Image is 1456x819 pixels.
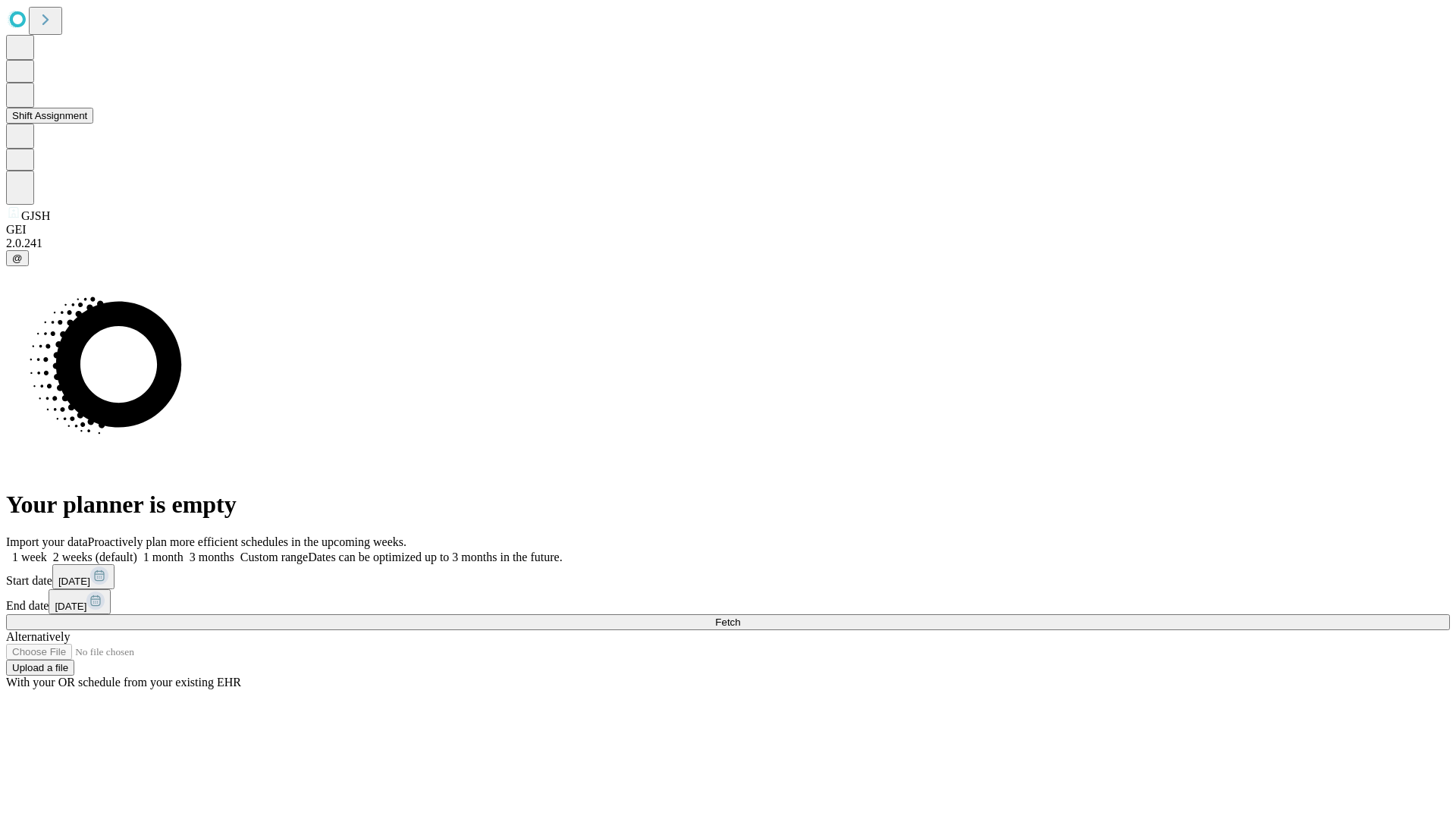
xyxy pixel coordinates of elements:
[6,660,74,676] button: Upload a file
[21,209,50,222] span: GJSH
[12,253,23,264] span: @
[6,250,29,266] button: @
[6,223,1450,237] div: GEI
[190,551,234,563] span: 3 months
[6,491,1450,519] h1: Your planner is empty
[240,551,308,563] span: Custom range
[88,535,406,548] span: Proactively plan more efficient schedules in the upcoming weeks.
[6,614,1450,630] button: Fetch
[49,589,111,614] button: [DATE]
[143,551,184,563] span: 1 month
[6,535,88,548] span: Import your data
[715,617,740,628] span: Fetch
[12,551,47,563] span: 1 week
[6,237,1450,250] div: 2.0.241
[6,108,93,124] button: Shift Assignment
[53,551,137,563] span: 2 weeks (default)
[6,564,1450,589] div: Start date
[58,576,90,587] span: [DATE]
[308,551,562,563] span: Dates can be optimized up to 3 months in the future.
[55,601,86,612] span: [DATE]
[6,589,1450,614] div: End date
[52,564,115,589] button: [DATE]
[6,630,70,643] span: Alternatively
[6,676,241,689] span: With your OR schedule from your existing EHR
